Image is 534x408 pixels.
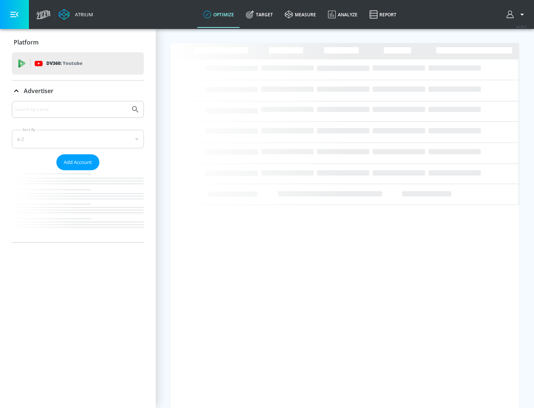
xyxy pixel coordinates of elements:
[12,101,144,242] div: Advertiser
[12,170,144,242] nav: list of Advertiser
[59,9,93,20] a: Atrium
[14,38,39,46] p: Platform
[56,154,99,170] button: Add Account
[46,59,82,68] p: DV360:
[12,52,144,75] div: DV360: Youtube
[12,80,144,101] div: Advertiser
[363,1,402,28] a: Report
[279,1,322,28] a: measure
[516,24,527,29] span: v 4.32.0
[24,87,53,95] p: Advertiser
[197,1,240,28] a: optimize
[21,127,37,132] label: Sort By
[15,105,127,114] input: Search by name
[63,59,82,67] p: Youtube
[64,158,92,167] span: Add Account
[322,1,363,28] a: Analyze
[240,1,279,28] a: Target
[72,11,93,18] div: Atrium
[12,130,144,148] div: A-Z
[12,32,144,53] div: Platform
